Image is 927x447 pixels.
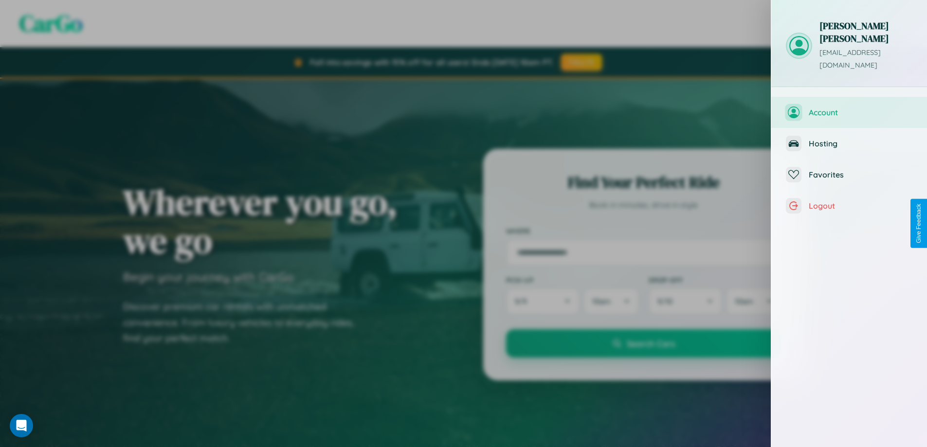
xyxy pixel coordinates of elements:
span: Account [809,107,912,117]
button: Logout [771,190,927,221]
h3: [PERSON_NAME] [PERSON_NAME] [819,19,912,45]
span: Hosting [809,139,912,148]
div: Give Feedback [915,204,922,243]
span: Favorites [809,170,912,179]
button: Account [771,97,927,128]
button: Favorites [771,159,927,190]
p: [EMAIL_ADDRESS][DOMAIN_NAME] [819,47,912,72]
button: Hosting [771,128,927,159]
span: Logout [809,201,912,211]
div: Open Intercom Messenger [10,414,33,437]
